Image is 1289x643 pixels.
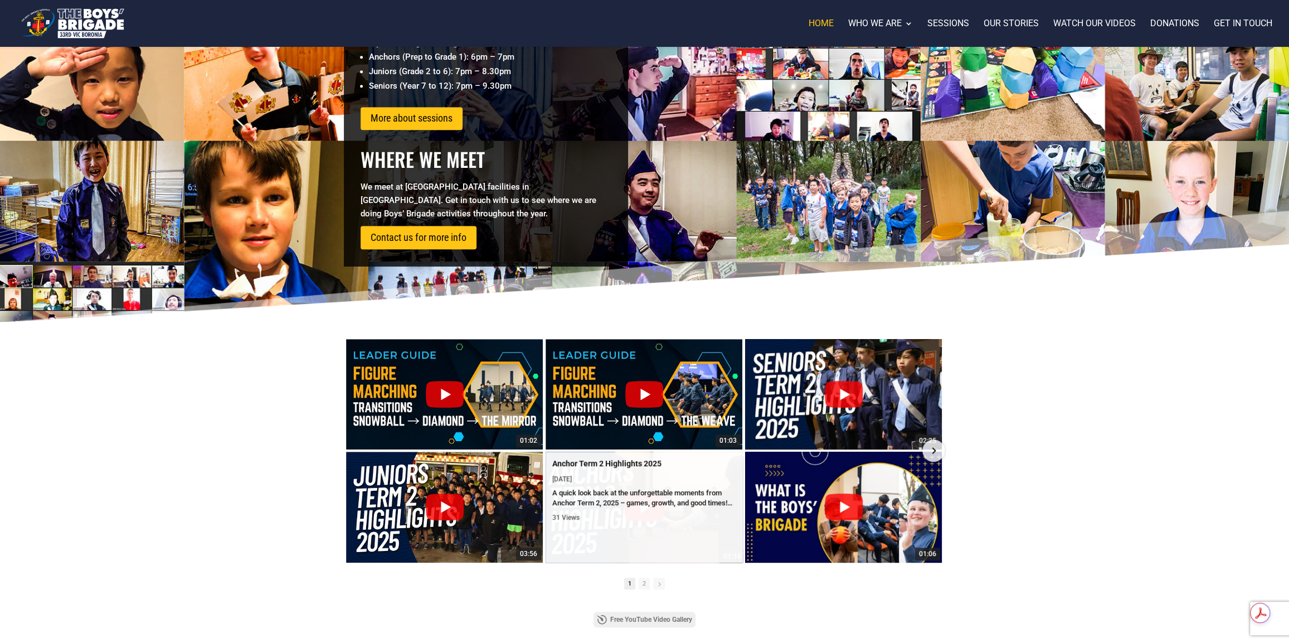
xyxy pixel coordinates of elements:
span: Go to slide 2 [639,578,650,589]
li: Seniors (Year 7 to 12): 7pm – 9.30pm [369,79,611,93]
span: 03:56 [516,548,541,560]
span: 02:25 [915,434,940,447]
img: Leaders Guide - Transitions Snowball, Diamond and The Mirror [346,320,543,468]
a: Anchor Term 2 Highlights 2025 [552,458,661,468]
span: Go to slide 1 [624,578,635,589]
a: Leaders Guide - Transitions Snowball, Diamond and The Weave 01:03 [546,339,743,450]
span: 01:06 [915,548,940,560]
p: We meet at [GEOGRAPHIC_DATA] facilities in [GEOGRAPHIC_DATA]. Get in touch with us to see where w... [361,180,611,220]
a: What is The Boys' Brigade? 01:06 [745,452,942,563]
a: Home [809,20,834,47]
li: Anchors (Prep to Grade 1): 6pm – 7pm [369,50,611,64]
a: Watch our videos [1053,20,1136,47]
span: Where we meet [361,144,485,173]
div: A quick look back at the unforgettable moments from Anchor Term 2, 2025 – games, growth, and good... [552,488,736,508]
a: Contact us for more info [361,226,476,249]
a: Donations [1150,20,1199,47]
div: [DATE] [552,475,736,484]
div: Next slide [922,439,945,462]
img: The Boys' Brigade 33rd Vic Boronia [19,6,127,41]
a: More about sessions [361,107,463,130]
li: Juniors (Grade 2 to 6): 7pm – 8.30pm [369,64,611,79]
a: Get in touch [1214,20,1272,47]
a: Sessions [927,20,969,47]
a: Leaders Guide - Transitions Snowball, Diamond and The Mirror 01:02 [346,339,543,450]
a: Who we are [848,20,913,47]
span: 01:02 [516,434,541,447]
span: Go to next slide [653,578,665,589]
span: 01:03 [716,434,741,447]
a: Junior Term 2 Highlights 2025 03:56 [346,452,543,563]
a: Senior Term 2 Highlights 2025 02:25 [745,339,942,450]
img: Senior Term 2 Highlights 2025 [745,320,942,468]
img: Leaders Guide - Transitions Snowball, Diamond and The Weave [546,320,743,468]
span: 31 Views [552,514,580,521]
a: Our stories [984,20,1039,47]
img: What is The Boys' Brigade? [745,433,942,581]
img: Junior Term 2 Highlights 2025 [346,433,543,581]
a: Free YouTube Video Gallery [594,612,695,627]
